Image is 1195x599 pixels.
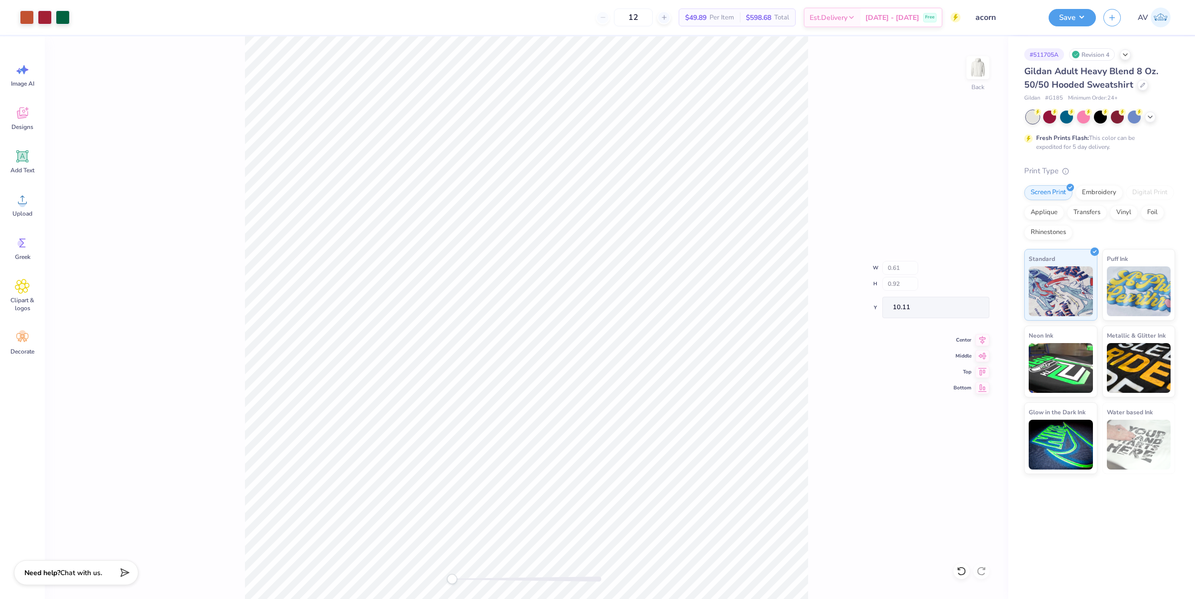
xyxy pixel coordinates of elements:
button: Save [1049,9,1096,26]
div: Print Type [1024,165,1175,177]
span: Gildan Adult Heavy Blend 8 Oz. 50/50 Hooded Sweatshirt [1024,65,1158,91]
span: Gildan [1024,94,1040,103]
span: Middle [954,352,971,360]
img: Aargy Velasco [1151,7,1171,27]
span: Image AI [11,80,34,88]
span: Chat with us. [60,568,102,578]
span: Free [925,14,935,21]
span: Per Item [710,12,734,23]
div: Transfers [1067,205,1107,220]
span: Upload [12,210,32,218]
input: – – [614,8,653,26]
div: Vinyl [1110,205,1138,220]
input: Untitled Design [968,7,1041,27]
span: Decorate [10,348,34,356]
span: Standard [1029,253,1055,264]
img: Metallic & Glitter Ink [1107,343,1171,393]
span: $49.89 [685,12,707,23]
a: AV [1133,7,1175,27]
span: Glow in the Dark Ink [1029,407,1085,417]
span: Add Text [10,166,34,174]
img: Neon Ink [1029,343,1093,393]
span: Est. Delivery [810,12,847,23]
span: Metallic & Glitter Ink [1107,330,1166,341]
div: Digital Print [1126,185,1174,200]
span: Greek [15,253,30,261]
span: Bottom [954,384,971,392]
span: Center [954,336,971,344]
span: Clipart & logos [6,296,39,312]
span: Designs [11,123,33,131]
span: $598.68 [746,12,771,23]
img: Water based Ink [1107,420,1171,470]
span: Water based Ink [1107,407,1153,417]
div: # 511705A [1024,48,1064,61]
img: Glow in the Dark Ink [1029,420,1093,470]
span: AV [1138,12,1148,23]
div: Back [971,83,984,92]
div: Applique [1024,205,1064,220]
span: Neon Ink [1029,330,1053,341]
div: Revision 4 [1069,48,1115,61]
div: Embroidery [1075,185,1123,200]
img: Back [968,58,988,78]
strong: Fresh Prints Flash: [1036,134,1089,142]
span: Top [954,368,971,376]
div: Foil [1141,205,1164,220]
strong: Need help? [24,568,60,578]
div: Accessibility label [447,574,457,584]
span: Total [774,12,789,23]
div: This color can be expedited for 5 day delivery. [1036,133,1159,151]
span: Puff Ink [1107,253,1128,264]
span: Minimum Order: 24 + [1068,94,1118,103]
div: Rhinestones [1024,225,1073,240]
img: Puff Ink [1107,266,1171,316]
img: Standard [1029,266,1093,316]
span: [DATE] - [DATE] [865,12,919,23]
span: # G185 [1045,94,1063,103]
div: Screen Print [1024,185,1073,200]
